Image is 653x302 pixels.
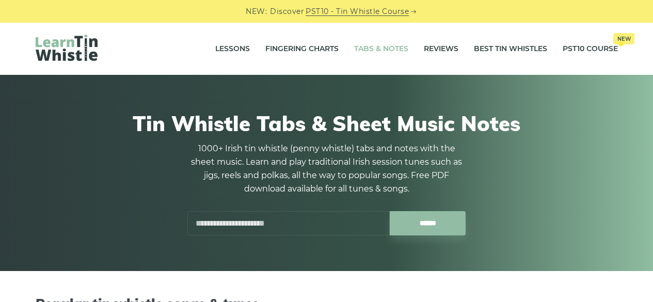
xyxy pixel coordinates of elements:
[474,36,547,62] a: Best Tin Whistles
[187,142,466,196] p: 1000+ Irish tin whistle (penny whistle) tabs and notes with the sheet music. Learn and play tradi...
[563,36,618,62] a: PST10 CourseNew
[354,36,408,62] a: Tabs & Notes
[215,36,250,62] a: Lessons
[36,35,98,61] img: LearnTinWhistle.com
[613,33,634,44] span: New
[265,36,339,62] a: Fingering Charts
[36,111,618,136] h1: Tin Whistle Tabs & Sheet Music Notes
[424,36,458,62] a: Reviews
